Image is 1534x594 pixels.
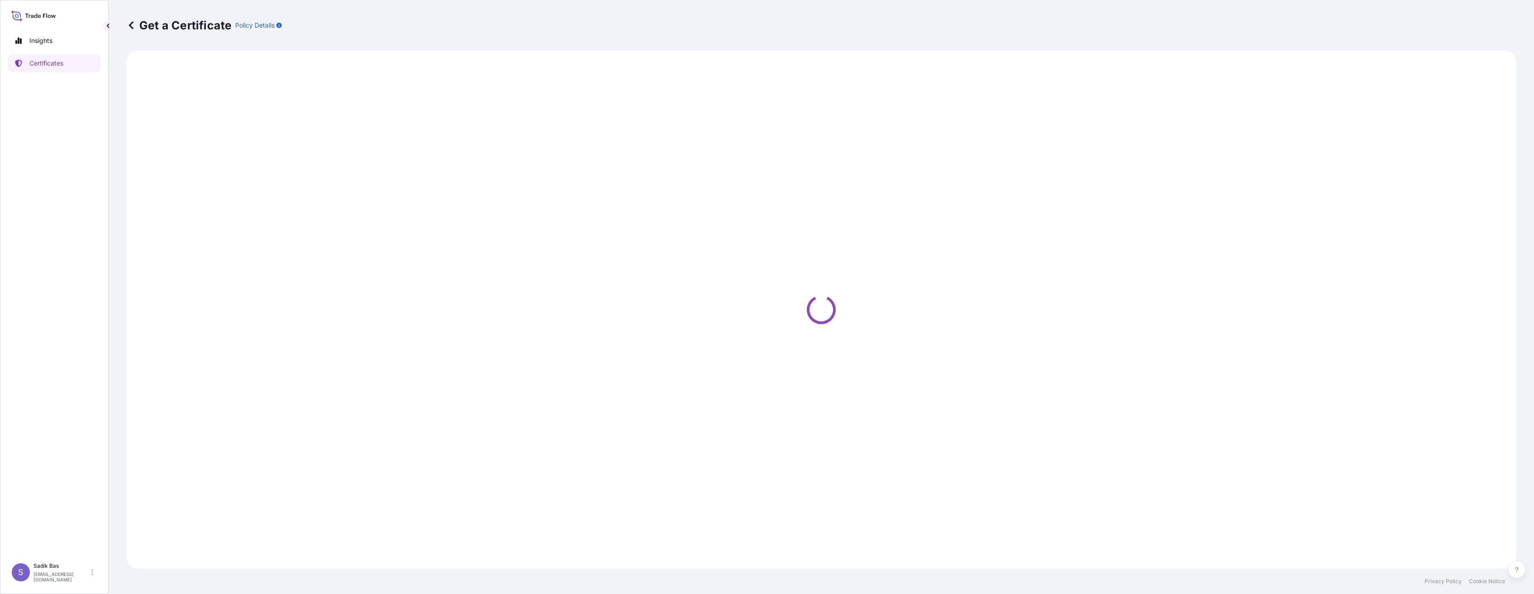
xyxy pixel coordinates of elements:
a: Insights [8,32,101,50]
p: Insights [29,36,52,45]
span: S [18,568,24,577]
p: [EMAIL_ADDRESS][DOMAIN_NAME] [33,571,90,582]
p: Policy Details [235,21,275,30]
a: Privacy Policy [1425,578,1462,585]
a: Cookie Notice [1469,578,1505,585]
a: Certificates [8,54,101,72]
p: Certificates [29,59,63,68]
div: Loading [132,56,1510,563]
p: Sadik Bas [33,562,90,570]
p: Get a Certificate [127,18,232,33]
